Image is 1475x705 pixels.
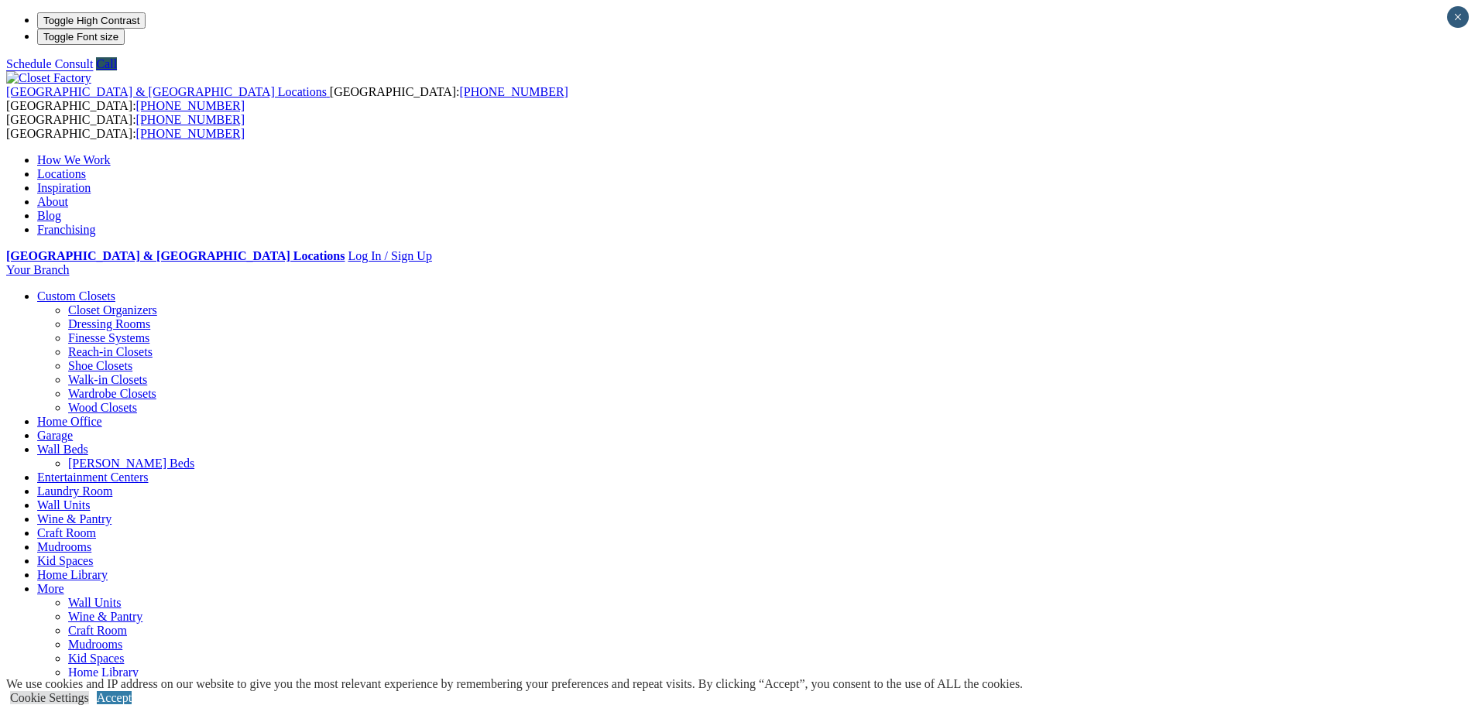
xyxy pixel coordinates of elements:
a: Mudrooms [68,638,122,651]
a: [PERSON_NAME] Beds [68,457,194,470]
button: Toggle High Contrast [37,12,146,29]
a: [PHONE_NUMBER] [136,113,245,126]
a: About [37,195,68,208]
a: Log In / Sign Up [348,249,431,262]
a: Wood Closets [68,401,137,414]
a: [PHONE_NUMBER] [136,127,245,140]
a: Laundry Room [37,484,112,498]
a: Inspiration [37,181,91,194]
span: [GEOGRAPHIC_DATA] & [GEOGRAPHIC_DATA] Locations [6,85,327,98]
span: Toggle High Contrast [43,15,139,26]
a: Craft Room [68,624,127,637]
a: Craft Room [37,526,96,539]
a: Wall Units [37,498,90,512]
a: Wall Beds [37,443,88,456]
span: [GEOGRAPHIC_DATA]: [GEOGRAPHIC_DATA]: [6,113,245,140]
a: Wall Units [68,596,121,609]
a: Custom Closets [37,289,115,303]
a: Blog [37,209,61,222]
a: Franchising [37,223,96,236]
img: Closet Factory [6,71,91,85]
div: We use cookies and IP address on our website to give you the most relevant experience by remember... [6,677,1023,691]
button: Close [1447,6,1469,28]
a: Entertainment Centers [37,471,149,484]
a: Dressing Rooms [68,317,150,330]
a: [GEOGRAPHIC_DATA] & [GEOGRAPHIC_DATA] Locations [6,249,345,262]
a: Reach-in Closets [68,345,153,358]
a: Finesse Systems [68,331,149,344]
span: [GEOGRAPHIC_DATA]: [GEOGRAPHIC_DATA]: [6,85,568,112]
a: Home Office [37,415,102,428]
a: Wine & Pantry [37,512,111,525]
a: Accept [97,691,132,704]
a: Shoe Closets [68,359,132,372]
span: Toggle Font size [43,31,118,43]
a: Schedule Consult [6,57,93,70]
a: Home Library [37,568,108,581]
button: Toggle Font size [37,29,125,45]
a: How We Work [37,153,111,166]
a: Kid Spaces [68,652,124,665]
a: [PHONE_NUMBER] [136,99,245,112]
a: Wine & Pantry [68,610,142,623]
a: More menu text will display only on big screen [37,582,64,595]
a: Walk-in Closets [68,373,147,386]
a: Cookie Settings [10,691,89,704]
a: Call [96,57,117,70]
a: Garage [37,429,73,442]
a: Closet Organizers [68,303,157,317]
a: Locations [37,167,86,180]
a: [PHONE_NUMBER] [459,85,568,98]
a: Kid Spaces [37,554,93,567]
a: [GEOGRAPHIC_DATA] & [GEOGRAPHIC_DATA] Locations [6,85,330,98]
a: Wardrobe Closets [68,387,156,400]
a: Home Library [68,666,139,679]
a: Mudrooms [37,540,91,553]
a: Your Branch [6,263,69,276]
